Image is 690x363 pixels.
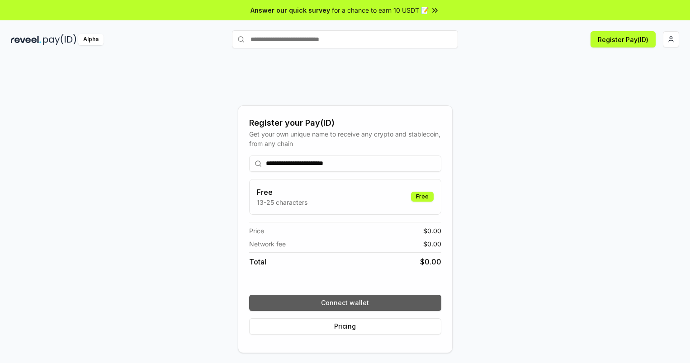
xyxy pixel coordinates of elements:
[249,239,286,249] span: Network fee
[257,187,307,198] h3: Free
[332,5,429,15] span: for a chance to earn 10 USDT 📝
[423,226,441,236] span: $ 0.00
[78,34,104,45] div: Alpha
[249,318,441,335] button: Pricing
[249,226,264,236] span: Price
[420,256,441,267] span: $ 0.00
[43,34,76,45] img: pay_id
[591,31,656,47] button: Register Pay(ID)
[249,295,441,311] button: Connect wallet
[249,256,266,267] span: Total
[250,5,330,15] span: Answer our quick survey
[257,198,307,207] p: 13-25 characters
[249,117,441,129] div: Register your Pay(ID)
[423,239,441,249] span: $ 0.00
[411,192,434,202] div: Free
[249,129,441,148] div: Get your own unique name to receive any crypto and stablecoin, from any chain
[11,34,41,45] img: reveel_dark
